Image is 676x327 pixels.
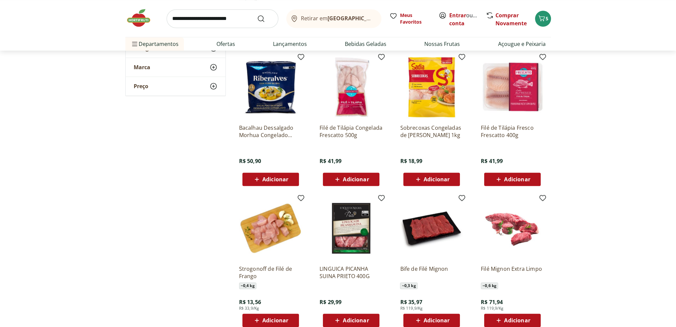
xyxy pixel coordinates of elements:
button: Adicionar [242,314,299,327]
a: Meus Favoritos [389,12,431,25]
button: Adicionar [403,173,460,186]
span: ~ 0,4 kg [239,282,256,289]
img: Filé de Tilápia Fresco Frescatto 400g [481,56,544,119]
span: Meus Favoritos [400,12,431,25]
img: Strogonoff de Filé de Frango [239,197,302,260]
span: Adicionar [424,177,450,182]
a: Comprar Novamente [495,12,527,27]
img: Filé Mignon Extra Limpo [481,197,544,260]
span: Adicionar [504,177,530,182]
img: Hortifruti [125,8,159,28]
span: R$ 119,9/Kg [481,306,503,311]
button: Menu [131,36,139,52]
span: Departamentos [131,36,179,52]
span: R$ 71,94 [481,298,503,306]
span: 5 [546,15,548,22]
span: R$ 119,9/Kg [400,306,423,311]
button: Adicionar [242,173,299,186]
span: Adicionar [504,318,530,323]
a: Filé de Tilápia Fresco Frescatto 400g [481,124,544,139]
a: Sobrecoxas Congeladas de [PERSON_NAME] 1kg [400,124,463,139]
span: R$ 50,90 [239,157,261,165]
img: Bacalhau Dessalgado Morhua Congelado Riberalves 400G [239,56,302,119]
img: Filé de Tilápia Congelada Frescatto 500g [320,56,383,119]
img: Sobrecoxas Congeladas de Frango Sadia 1kg [400,56,463,119]
a: Bebidas Geladas [345,40,386,48]
a: Açougue e Peixaria [498,40,545,48]
span: Preço [134,83,148,90]
a: Criar conta [449,12,486,27]
span: Marca [134,64,150,71]
span: ~ 0,6 kg [481,282,498,289]
a: Bacalhau Dessalgado Morhua Congelado Riberalves 400G [239,124,302,139]
span: R$ 33,9/Kg [239,306,259,311]
span: ou [449,11,479,27]
span: R$ 13,56 [239,298,261,306]
input: search [167,9,278,28]
button: Marca [126,58,225,77]
span: Retirar em [301,15,374,21]
button: Adicionar [323,173,379,186]
span: Adicionar [343,177,369,182]
span: Adicionar [424,318,450,323]
a: LINGUICA PICANHA SUINA PRIETO 400G [320,265,383,280]
button: Adicionar [403,314,460,327]
span: R$ 18,99 [400,157,422,165]
a: Lançamentos [273,40,307,48]
button: Preço [126,77,225,96]
button: Submit Search [257,15,273,23]
button: Adicionar [484,173,541,186]
button: Retirar em[GEOGRAPHIC_DATA]/[GEOGRAPHIC_DATA] [286,9,381,28]
span: R$ 29,99 [320,298,341,306]
span: Adicionar [262,318,288,323]
span: Adicionar [343,318,369,323]
a: Strogonoff de Filé de Frango [239,265,302,280]
button: Adicionar [484,314,541,327]
img: Bife de Filé Mignon [400,197,463,260]
span: R$ 35,97 [400,298,422,306]
span: R$ 41,99 [481,157,503,165]
a: Ofertas [216,40,235,48]
span: Adicionar [262,177,288,182]
span: R$ 41,99 [320,157,341,165]
a: Filé de Tilápia Congelada Frescatto 500g [320,124,383,139]
a: Nossas Frutas [424,40,460,48]
button: Adicionar [323,314,379,327]
a: Entrar [449,12,466,19]
img: LINGUICA PICANHA SUINA PRIETO 400G [320,197,383,260]
span: ~ 0,3 kg [400,282,417,289]
b: [GEOGRAPHIC_DATA]/[GEOGRAPHIC_DATA] [328,15,440,22]
a: Filé Mignon Extra Limpo [481,265,544,280]
button: Carrinho [535,11,551,27]
a: Bife de Filé Mignon [400,265,463,280]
